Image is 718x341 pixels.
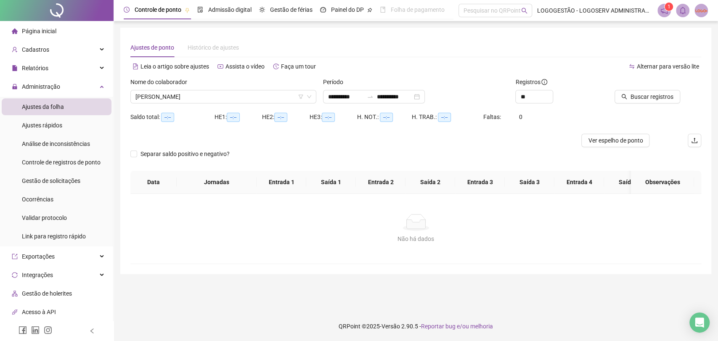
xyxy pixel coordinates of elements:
span: instagram [44,326,52,334]
span: filter [298,94,303,99]
span: --:-- [322,113,335,122]
span: file-text [132,63,138,69]
label: Nome do colaborador [130,77,193,87]
span: pushpin [185,8,190,13]
span: Faça um tour [281,63,316,70]
span: swap-right [367,93,374,100]
span: Folha de pagamento [391,6,445,13]
span: Histórico de ajustes [188,44,239,51]
th: Entrada 3 [455,171,505,194]
span: clock-circle [124,7,130,13]
div: Saldo total: [130,112,215,122]
span: Análise de inconsistências [22,140,90,147]
span: facebook [19,326,27,334]
span: Separar saldo positivo e negativo? [137,149,233,159]
span: Ajustes de ponto [130,44,174,51]
span: Admissão digital [208,6,252,13]
span: apartment [12,291,18,296]
th: Saída 2 [405,171,455,194]
span: user-add [12,47,18,53]
span: history [273,63,279,69]
sup: 1 [665,3,673,11]
span: export [12,254,18,259]
span: Leia o artigo sobre ajustes [140,63,209,70]
span: file-done [197,7,203,13]
span: Ajustes rápidos [22,122,62,129]
div: HE 2: [262,112,310,122]
span: Observações [638,177,687,187]
span: Acesso à API [22,309,56,315]
span: youtube [217,63,223,69]
div: HE 1: [215,112,262,122]
span: to [367,93,374,100]
th: Saída 3 [505,171,554,194]
span: info-circle [541,79,547,85]
span: Buscar registros [631,92,673,101]
th: Saída 4 [604,171,654,194]
span: Exportações [22,253,55,260]
th: Jornadas [177,171,257,194]
div: Open Intercom Messenger [689,312,710,333]
span: bell [679,7,686,14]
span: --:-- [438,113,451,122]
span: pushpin [367,8,372,13]
span: Painel do DP [331,6,364,13]
span: Controle de ponto [135,6,181,13]
span: swap [629,63,635,69]
span: --:-- [227,113,240,122]
div: H. NOT.: [357,112,412,122]
span: sun [259,7,265,13]
span: api [12,309,18,315]
span: Assista o vídeo [225,63,265,70]
th: Entrada 2 [356,171,405,194]
span: Reportar bug e/ou melhoria [421,323,493,330]
span: ROBERTO DE JESUS GONÇALVES [135,90,311,103]
span: Gestão de solicitações [22,177,80,184]
th: Observações [631,171,694,194]
span: Relatórios [22,65,48,71]
span: Versão [382,323,400,330]
label: Período [323,77,349,87]
span: notification [660,7,668,14]
span: home [12,28,18,34]
span: left [89,328,95,334]
span: dashboard [320,7,326,13]
footer: QRPoint © 2025 - 2.90.5 - [114,312,718,341]
span: Link para registro rápido [22,233,86,240]
span: Administração [22,83,60,90]
span: Registros [515,77,547,87]
span: Cadastros [22,46,49,53]
img: 2423 [695,4,707,17]
span: down [307,94,312,99]
div: HE 3: [310,112,357,122]
th: Entrada 4 [554,171,604,194]
span: book [380,7,386,13]
span: Página inicial [22,28,56,34]
span: Ajustes da folha [22,103,64,110]
span: --:-- [161,113,174,122]
div: Não há dados [140,234,691,243]
span: Ver espelho de ponto [588,136,643,145]
span: Alternar para versão lite [637,63,699,70]
span: Integrações [22,272,53,278]
span: 1 [668,4,670,10]
span: Validar protocolo [22,214,67,221]
span: file [12,65,18,71]
span: search [621,94,627,100]
span: LOGOGESTÃO - LOGOSERV ADMINISTRAÇÃO DE CONDOMINIOS [537,6,652,15]
span: Ocorrências [22,196,53,203]
span: --:-- [274,113,287,122]
span: Controle de registros de ponto [22,159,101,166]
span: linkedin [31,326,40,334]
button: Buscar registros [615,90,680,103]
span: sync [12,272,18,278]
th: Data [130,171,177,194]
span: --:-- [380,113,393,122]
div: H. TRAB.: [412,112,483,122]
span: Gestão de holerites [22,290,72,297]
span: Faltas: [483,114,502,120]
span: lock [12,84,18,90]
th: Entrada 1 [257,171,306,194]
span: search [521,8,527,14]
span: Gestão de férias [270,6,313,13]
